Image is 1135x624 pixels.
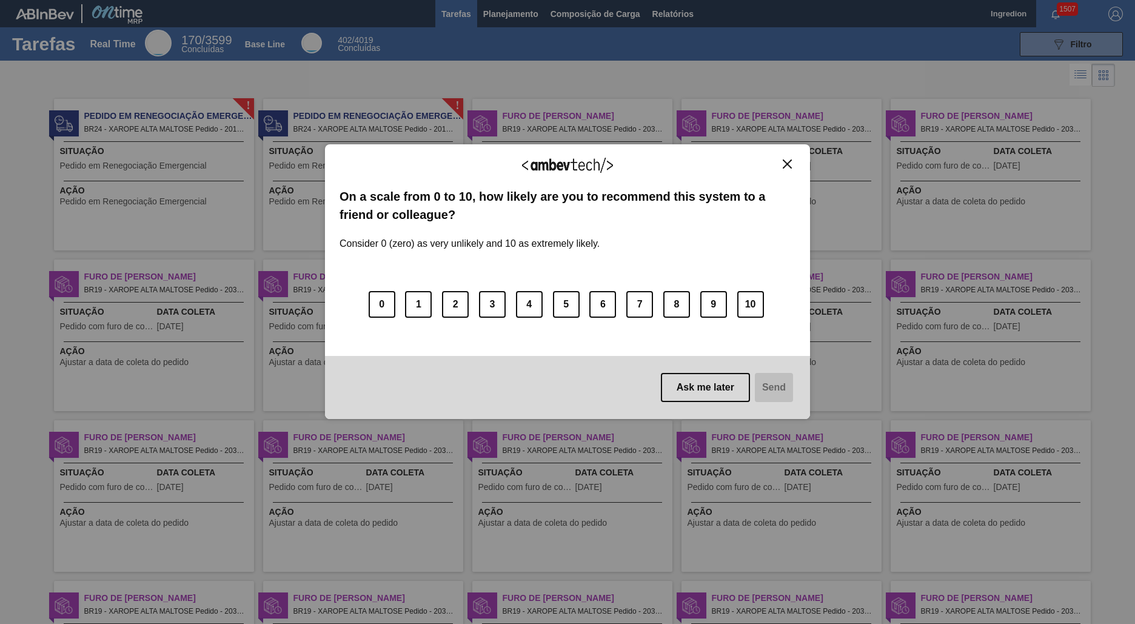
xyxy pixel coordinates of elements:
button: 1 [405,291,432,318]
button: 0 [369,291,395,318]
button: 3 [479,291,506,318]
img: Logo Ambevtech [522,158,613,173]
button: 8 [663,291,690,318]
button: Ask me later [661,373,750,402]
button: 4 [516,291,543,318]
button: 7 [626,291,653,318]
button: 6 [589,291,616,318]
img: Close [783,159,792,169]
button: 10 [737,291,764,318]
button: 2 [442,291,469,318]
label: Consider 0 (zero) as very unlikely and 10 as extremely likely. [340,224,600,249]
button: Close [779,159,795,169]
label: On a scale from 0 to 10, how likely are you to recommend this system to a friend or colleague? [340,187,795,224]
button: 9 [700,291,727,318]
button: 5 [553,291,580,318]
